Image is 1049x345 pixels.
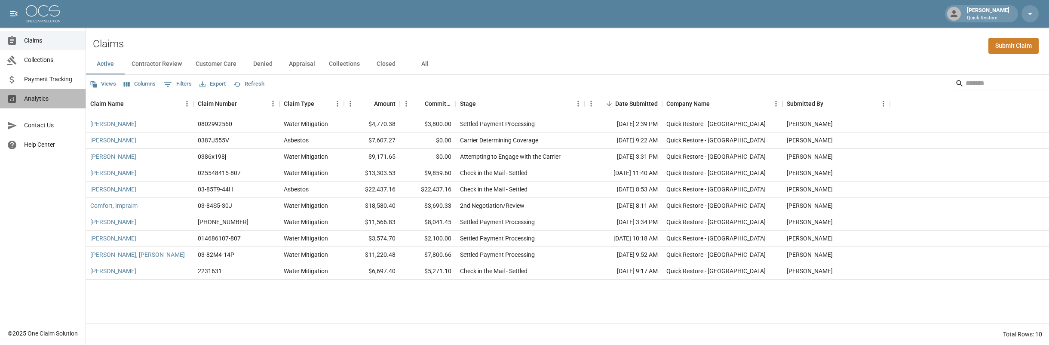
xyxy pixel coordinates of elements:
div: Claim Name [86,92,193,116]
div: [DATE] 8:53 AM [585,182,662,198]
div: 0386x198j [198,152,226,161]
div: $9,859.60 [400,165,456,182]
div: Check in the Mail - Settled [460,169,528,177]
div: Company Name [666,92,710,116]
div: [DATE] 2:39 PM [585,116,662,132]
div: Claim Type [284,92,314,116]
div: Asbestos [284,185,309,194]
button: Active [86,54,125,74]
button: Menu [344,97,357,110]
span: Payment Tracking [24,75,79,84]
div: Quick Restore - Tucson [666,250,766,259]
div: $2,100.00 [400,231,456,247]
div: Claim Name [90,92,124,116]
button: Closed [367,54,405,74]
button: All [405,54,444,74]
button: Menu [181,97,193,110]
div: Carrier Determining Coverage [460,136,538,145]
button: Contractor Review [125,54,189,74]
button: Select columns [122,77,158,91]
div: Andrew Damitz [787,250,833,259]
div: 2nd Negotiation/Review [460,201,524,210]
div: Submitted By [782,92,890,116]
div: $11,220.48 [344,247,400,263]
div: [DATE] 9:17 AM [585,263,662,280]
div: $8,041.45 [400,214,456,231]
p: Quick Restore [967,15,1009,22]
button: Denied [243,54,282,74]
button: Sort [413,98,425,110]
div: $4,770.38 [344,116,400,132]
div: Date Submitted [585,92,662,116]
div: 03-82M4-14P [198,250,234,259]
div: Settled Payment Processing [460,234,535,243]
div: Asbestos [284,136,309,145]
a: [PERSON_NAME] [90,185,136,194]
div: [DATE] 10:18 AM [585,231,662,247]
div: Quick Restore - Tucson [666,234,766,243]
div: Water Mitigation [284,169,328,177]
div: Quick Restore - Tucson [666,201,766,210]
div: $11,566.83 [344,214,400,231]
div: 2231631 [198,267,222,275]
span: Analytics [24,94,79,103]
span: Claims [24,36,79,45]
div: [DATE] 11:40 AM [585,165,662,182]
div: Quick Restore - Tucson [666,267,766,275]
div: [DATE] 8:11 AM [585,198,662,214]
div: $3,800.00 [400,116,456,132]
button: Collections [322,54,367,74]
button: Sort [314,98,326,110]
div: Andrew Damitz [787,218,833,226]
div: [PERSON_NAME] [963,6,1013,22]
div: Claim Number [198,92,237,116]
div: [DATE] 3:31 PM [585,149,662,165]
div: Committed Amount [425,92,451,116]
div: $6,697.40 [344,263,400,280]
div: $22,437.16 [400,182,456,198]
div: $3,574.70 [344,231,400,247]
div: 01-008-889719 [198,218,248,226]
button: open drawer [5,5,22,22]
div: Quick Restore - Tucson [666,185,766,194]
div: Andrew Damitz [787,152,833,161]
div: Water Mitigation [284,152,328,161]
a: [PERSON_NAME] [90,234,136,243]
div: Andrew Damitz [787,169,833,177]
div: $3,690.33 [400,198,456,214]
div: $7,800.66 [400,247,456,263]
div: Water Mitigation [284,218,328,226]
div: Check in the Mail - Settled [460,185,528,194]
button: Customer Care [189,54,243,74]
div: $7,607.27 [344,132,400,149]
div: Amount [374,92,396,116]
div: 03-85T9-44H [198,185,233,194]
div: Stage [460,92,476,116]
div: $0.00 [400,132,456,149]
div: $22,437.16 [344,182,400,198]
div: Water Mitigation [284,234,328,243]
div: Company Name [662,92,782,116]
div: Water Mitigation [284,250,328,259]
button: Export [197,77,228,91]
button: Sort [476,98,488,110]
div: 025548415-807 [198,169,241,177]
span: Help Center [24,140,79,149]
div: Settled Payment Processing [460,218,535,226]
a: [PERSON_NAME] [90,152,136,161]
button: Sort [237,98,249,110]
div: $0.00 [400,149,456,165]
button: Menu [267,97,279,110]
div: dynamic tabs [86,54,1049,74]
div: Quick Restore - Tucson [666,136,766,145]
a: [PERSON_NAME], [PERSON_NAME] [90,250,185,259]
h2: Claims [93,38,124,50]
div: Date Submitted [615,92,658,116]
img: ocs-logo-white-transparent.png [26,5,60,22]
div: 03-84S5-30J [198,201,232,210]
div: $5,271.10 [400,263,456,280]
div: [DATE] 3:34 PM [585,214,662,231]
div: Settled Payment Processing [460,250,535,259]
a: [PERSON_NAME] [90,169,136,177]
div: Check in the Mail - Settled [460,267,528,275]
